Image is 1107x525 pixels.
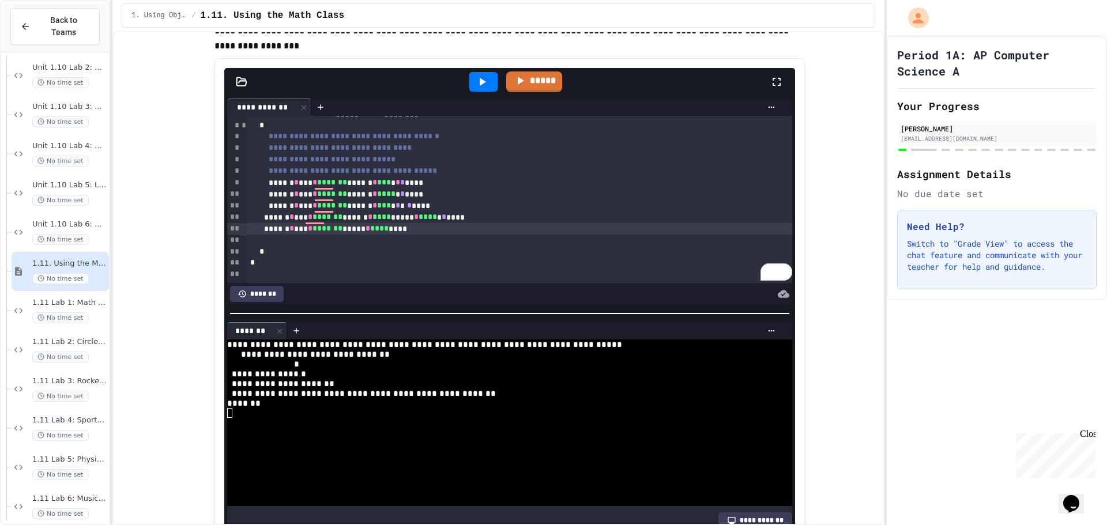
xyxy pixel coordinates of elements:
[32,102,107,112] span: Unit 1.10 Lab 3: Sports Stats Hub
[897,98,1097,114] h2: Your Progress
[32,430,89,441] span: No time set
[32,494,107,504] span: 1.11 Lab 6: Music Studio Equalizer
[32,234,89,245] span: No time set
[1011,429,1095,478] iframe: chat widget
[32,416,107,425] span: 1.11 Lab 4: Sports Statistics Calculator
[897,187,1097,201] div: No due date set
[907,220,1087,233] h3: Need Help?
[131,11,187,20] span: 1. Using Objects and Methods
[37,14,90,39] span: Back to Teams
[32,508,89,519] span: No time set
[897,166,1097,182] h2: Assignment Details
[32,469,89,480] span: No time set
[32,455,107,464] span: 1.11 Lab 5: Physics Lab Calculator
[907,238,1087,273] p: Switch to "Grade View" to access the chat feature and communicate with your teacher for help and ...
[897,47,1097,79] h1: Period 1A: AP Computer Science A
[5,5,80,73] div: Chat with us now!Close
[32,63,107,73] span: Unit 1.10 Lab 2: Menu Price Calculator
[247,83,792,282] div: To enrich screen reader interactions, please activate Accessibility in Grammarly extension settings
[191,11,195,20] span: /
[10,8,100,45] button: Back to Teams
[32,337,107,347] span: 1.11 Lab 2: Circle Area Calculator
[32,180,107,190] span: Unit 1.10 Lab 5: Library System Debugger
[32,156,89,167] span: No time set
[32,195,89,206] span: No time set
[901,134,1093,143] div: [EMAIL_ADDRESS][DOMAIN_NAME]
[200,9,344,22] span: 1.11. Using the Math Class
[32,141,107,151] span: Unit 1.10 Lab 4: Email Validator Helper
[32,116,89,127] span: No time set
[32,259,107,269] span: 1.11. Using the Math Class
[32,298,107,308] span: 1.11 Lab 1: Math Calculator Fixer
[896,5,932,31] div: My Account
[32,220,107,229] span: Unit 1.10 Lab 6: Data Analyst Toolkit
[1059,479,1095,513] iframe: chat widget
[32,312,89,323] span: No time set
[32,77,89,88] span: No time set
[32,391,89,402] span: No time set
[32,352,89,362] span: No time set
[901,123,1093,134] div: [PERSON_NAME]
[32,376,107,386] span: 1.11 Lab 3: Rocket Launch Calculator
[32,273,89,284] span: No time set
